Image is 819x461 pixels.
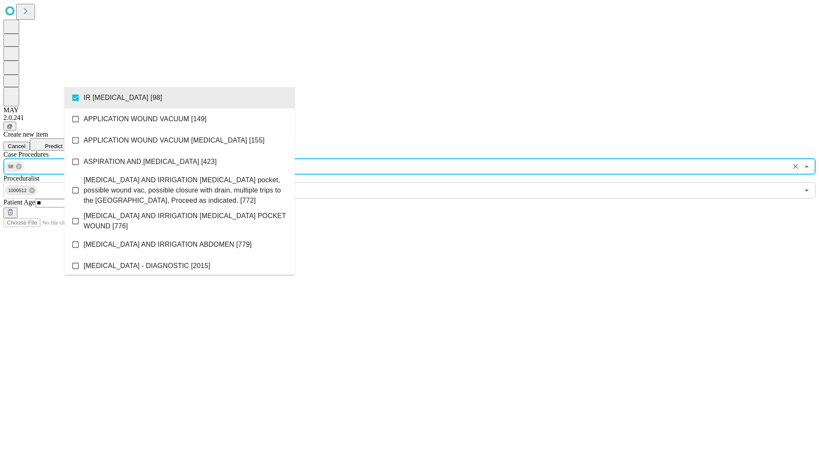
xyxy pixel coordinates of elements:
[7,123,13,129] span: @
[3,142,30,151] button: Cancel
[3,106,816,114] div: MAY
[3,122,16,131] button: @
[5,185,37,195] div: 1000512
[84,239,252,250] span: [MEDICAL_DATA] AND IRRIGATION ABDOMEN [779]
[5,162,17,172] span: 98
[30,138,69,151] button: Predict
[801,184,813,196] button: Open
[5,161,24,172] div: 98
[84,114,206,124] span: APPLICATION WOUND VACUUM [149]
[84,135,264,146] span: APPLICATION WOUND VACUUM [MEDICAL_DATA] [155]
[84,157,217,167] span: ASPIRATION AND [MEDICAL_DATA] [423]
[3,198,35,206] span: Patient Age
[3,151,49,158] span: Scheduled Procedure
[3,114,816,122] div: 2.0.241
[84,211,288,231] span: [MEDICAL_DATA] AND IRRIGATION [MEDICAL_DATA] POCKET WOUND [776]
[801,160,813,172] button: Close
[84,261,210,271] span: [MEDICAL_DATA] - DIAGNOSTIC [2015]
[8,143,26,149] span: Cancel
[84,93,162,103] span: IR [MEDICAL_DATA] [98]
[3,175,39,182] span: Proceduralist
[84,175,288,206] span: [MEDICAL_DATA] AND IRRIGATION [MEDICAL_DATA] pocket, possible wound vac, possible closure with dr...
[790,160,802,172] button: Clear
[3,131,48,138] span: Create new item
[45,143,62,149] span: Predict
[5,186,30,195] span: 1000512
